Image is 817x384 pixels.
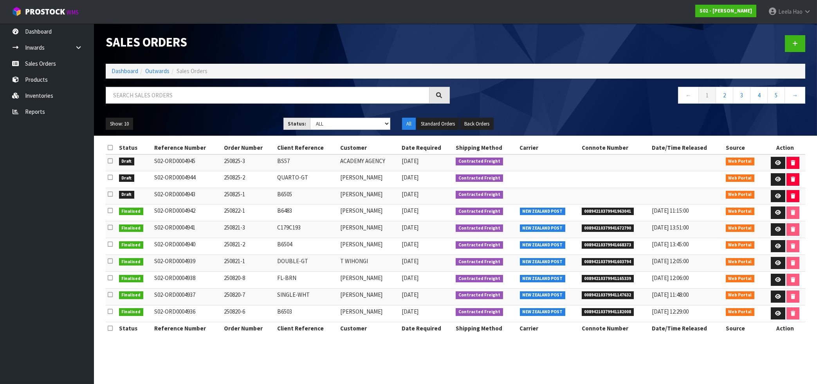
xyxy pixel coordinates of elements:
[119,291,144,299] span: Finalised
[652,291,689,298] span: [DATE] 11:48:00
[222,305,275,322] td: 250820-6
[112,67,138,75] a: Dashboard
[678,87,699,104] a: ←
[222,171,275,188] td: 250825-2
[119,258,144,266] span: Finalised
[726,174,755,182] span: Web Portal
[698,87,716,104] a: 1
[733,87,750,104] a: 3
[650,322,724,334] th: Date/Time Released
[520,275,566,283] span: NEW ZEALAND POST
[338,188,399,205] td: [PERSON_NAME]
[456,291,503,299] span: Contracted Freight
[582,258,634,266] span: 00894210379941603794
[338,271,399,288] td: [PERSON_NAME]
[402,257,418,265] span: [DATE]
[724,322,765,334] th: Source
[582,224,634,232] span: 00894210379941672790
[582,308,634,316] span: 00894210379941182008
[106,118,133,130] button: Show: 10
[119,308,144,316] span: Finalised
[119,191,135,199] span: Draft
[222,255,275,271] td: 250821-1
[402,157,418,165] span: [DATE]
[520,258,566,266] span: NEW ZEALAND POST
[518,142,580,154] th: Carrier
[726,291,755,299] span: Web Portal
[520,291,566,299] span: NEW ZEALAND POST
[462,87,806,106] nav: Page navigation
[67,9,79,16] small: WMS
[222,221,275,238] td: 250821-3
[724,142,765,154] th: Source
[12,7,22,16] img: cube-alt.png
[338,154,399,171] td: ACADEMY AGENCY
[520,224,566,232] span: NEW ZEALAND POST
[275,288,338,305] td: SINGLE-WHT
[726,191,755,199] span: Web Portal
[222,154,275,171] td: 250825-3
[454,142,518,154] th: Shipping Method
[106,87,429,104] input: Search sales orders
[726,258,755,266] span: Web Portal
[456,224,503,232] span: Contracted Freight
[580,322,650,334] th: Connote Number
[793,8,803,15] span: Hao
[275,238,338,255] td: B6504
[750,87,768,104] a: 4
[152,255,222,271] td: S02-ORD0004939
[152,322,222,334] th: Reference Number
[222,188,275,205] td: 250825-1
[152,188,222,205] td: S02-ORD0004943
[117,142,153,154] th: Status
[119,208,144,215] span: Finalised
[582,291,634,299] span: 00894210379941147632
[652,207,689,214] span: [DATE] 11:15:00
[119,224,144,232] span: Finalised
[582,208,634,215] span: 00894210379941963041
[652,257,689,265] span: [DATE] 12:05:00
[222,271,275,288] td: 250820-8
[152,205,222,221] td: S02-ORD0004942
[726,275,755,283] span: Web Portal
[119,174,135,182] span: Draft
[402,174,418,181] span: [DATE]
[119,158,135,165] span: Draft
[402,240,418,248] span: [DATE]
[338,171,399,188] td: [PERSON_NAME]
[726,241,755,249] span: Web Portal
[456,191,503,199] span: Contracted Freight
[456,158,503,165] span: Contracted Freight
[460,118,494,130] button: Back Orders
[338,238,399,255] td: [PERSON_NAME]
[222,142,275,154] th: Order Number
[726,308,755,316] span: Web Portal
[650,142,724,154] th: Date/Time Released
[275,271,338,288] td: FL-BRN
[25,7,65,17] span: ProStock
[275,305,338,322] td: B6503
[152,238,222,255] td: S02-ORD0004940
[338,305,399,322] td: [PERSON_NAME]
[222,322,275,334] th: Order Number
[338,142,399,154] th: Customer
[402,207,418,214] span: [DATE]
[456,241,503,249] span: Contracted Freight
[767,87,785,104] a: 5
[288,120,306,127] strong: Status:
[456,208,503,215] span: Contracted Freight
[338,322,399,334] th: Customer
[726,208,755,215] span: Web Portal
[400,142,454,154] th: Date Required
[456,258,503,266] span: Contracted Freight
[765,322,805,334] th: Action
[402,118,416,130] button: All
[520,308,566,316] span: NEW ZEALAND POST
[152,288,222,305] td: S02-ORD0004937
[222,238,275,255] td: 250821-2
[275,142,338,154] th: Client Reference
[145,67,170,75] a: Outwards
[152,142,222,154] th: Reference Number
[580,142,650,154] th: Connote Number
[402,274,418,282] span: [DATE]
